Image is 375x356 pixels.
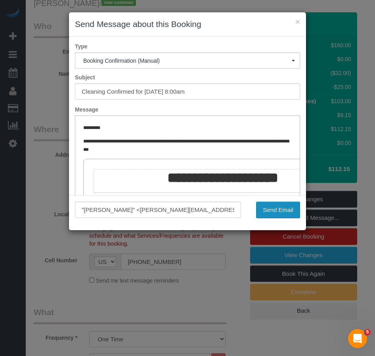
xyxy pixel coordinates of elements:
[69,42,306,50] label: Type
[295,17,300,26] button: ×
[75,18,300,30] h3: Send Message about this Booking
[364,329,371,335] span: 5
[75,83,300,100] input: Subject
[69,73,306,81] label: Subject
[256,202,300,218] button: Send Email
[83,58,292,64] span: Booking Confirmation (Manual)
[75,116,300,240] iframe: Rich Text Editor, editor1
[75,52,300,69] button: Booking Confirmation (Manual)
[69,106,306,114] label: Message
[348,329,367,348] iframe: Intercom live chat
